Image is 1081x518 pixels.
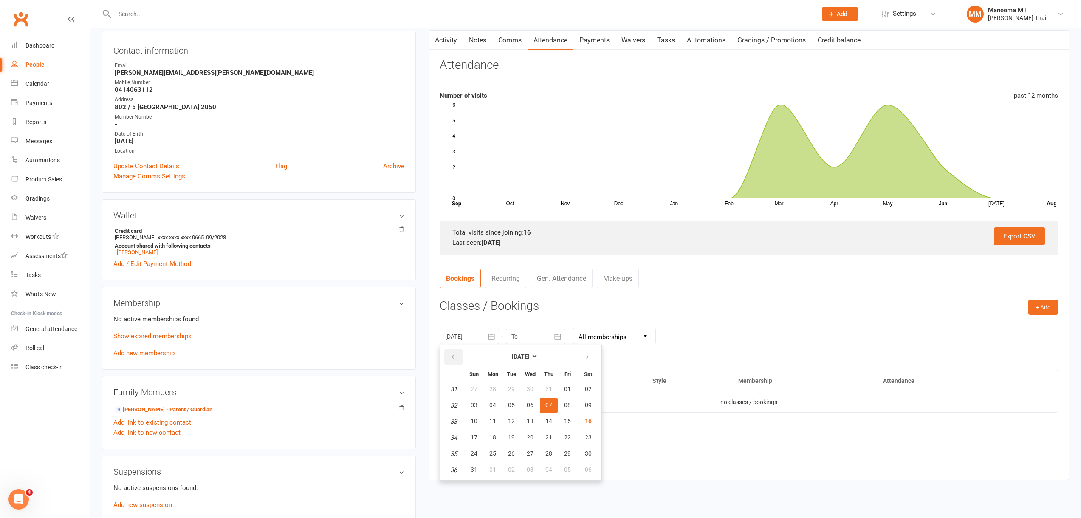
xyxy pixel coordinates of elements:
button: 17 [465,430,483,445]
iframe: Intercom live chat [8,489,29,510]
th: Membership [731,370,875,392]
button: 08 [559,398,576,413]
span: Add [837,11,847,17]
span: 10 [471,418,477,425]
button: 10 [465,414,483,429]
div: Email [115,62,404,70]
div: Mobile Number [115,79,404,87]
button: 09 [577,398,599,413]
button: 04 [540,462,558,478]
div: Reports [25,119,46,125]
em: 32 [450,402,457,409]
a: Archive [383,161,404,171]
a: Add / Edit Payment Method [113,259,191,269]
button: 03 [521,462,539,478]
p: No active suspensions found. [113,483,404,493]
div: Calendar [25,80,49,87]
a: Add new membership [113,349,175,357]
em: 33 [450,418,457,425]
a: Credit balance [812,31,866,50]
button: 14 [540,414,558,429]
em: 34 [450,434,457,442]
button: 23 [577,430,599,445]
button: 04 [484,398,502,413]
em: 31 [450,385,457,393]
button: 02 [577,382,599,397]
span: 13 [527,418,533,425]
span: 01 [489,466,496,473]
td: no classes / bookings [440,392,1058,412]
a: Bookings [440,269,481,288]
span: 14 [545,418,552,425]
a: Clubworx [10,8,31,30]
div: Member Number [115,113,404,121]
a: Update Contact Details [113,161,179,171]
span: 28 [489,385,496,392]
span: 18 [489,434,496,441]
div: Last seen: [452,238,1045,248]
span: Settings [893,4,916,23]
button: 24 [465,446,483,461]
span: 31 [471,466,477,473]
div: Address [115,96,404,104]
div: [PERSON_NAME] Thai [988,14,1046,22]
th: Attendance [875,370,1013,392]
a: Manage Comms Settings [113,171,185,181]
span: 06 [585,466,592,473]
button: 30 [577,446,599,461]
span: 02 [508,466,515,473]
a: General attendance kiosk mode [11,320,90,339]
a: [PERSON_NAME] - Parent / Guardian [115,405,212,414]
span: 22 [564,434,571,441]
em: 35 [450,450,457,458]
button: 05 [559,462,576,478]
button: 25 [484,446,502,461]
button: 07 [540,398,558,413]
div: Product Sales [25,176,62,183]
input: Search... [112,8,811,20]
a: Recurring [485,269,526,288]
span: 08 [564,402,571,408]
a: Show expired memberships [113,332,192,340]
button: 28 [484,382,502,397]
strong: Credit card [115,228,400,234]
a: Messages [11,132,90,151]
button: 27 [465,382,483,397]
span: 02 [585,385,592,392]
button: 29 [559,446,576,461]
a: Attendance [528,31,573,50]
span: 27 [527,450,533,457]
button: Add [822,7,858,21]
a: Gradings / Promotions [731,31,812,50]
strong: - [115,120,404,128]
a: What's New [11,285,90,304]
button: 02 [502,462,520,478]
button: 19 [502,430,520,445]
span: 30 [527,385,533,392]
span: 07 [545,402,552,408]
button: 01 [484,462,502,478]
strong: 802 / 5 [GEOGRAPHIC_DATA] 2050 [115,103,404,111]
p: No active memberships found [113,314,404,324]
a: Dashboard [11,36,90,55]
span: 29 [508,385,515,392]
a: Payments [11,93,90,113]
span: 01 [564,385,571,392]
span: 27 [471,385,477,392]
div: Messages [25,138,52,144]
div: Maneema MT [988,6,1046,14]
span: 17 [471,434,477,441]
button: 21 [540,430,558,445]
div: Waivers [25,214,46,221]
div: Total visits since joining: [452,227,1045,238]
small: Thursday [544,371,553,377]
button: 13 [521,414,539,429]
a: Add link to existing contact [113,417,191,427]
a: Gen. Attendance [531,269,593,288]
span: 16 [585,418,592,425]
a: Tasks [11,266,90,285]
span: 26 [508,450,515,457]
span: 19 [508,434,515,441]
div: Assessments [25,252,68,259]
a: Export CSV [994,227,1045,245]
